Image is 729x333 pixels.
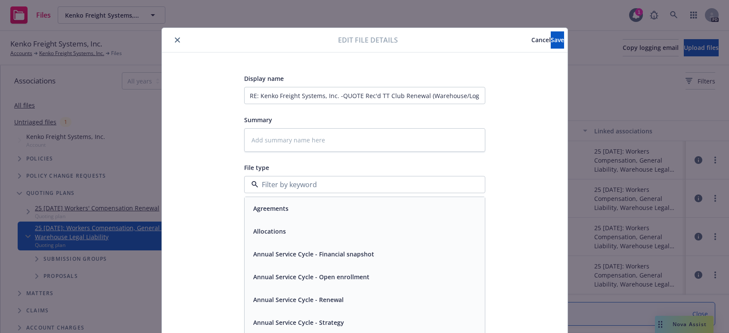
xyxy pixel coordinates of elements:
button: Annual Service Cycle - Open enrollment [253,272,369,281]
input: Filter by keyword [258,179,468,190]
button: Agreements [253,204,288,213]
span: Edit file details [338,35,398,45]
span: Display name [244,74,284,83]
span: Cancel [531,36,551,44]
span: Summary [244,116,272,124]
button: Annual Service Cycle - Strategy [253,318,344,327]
button: Annual Service Cycle - Renewal [253,295,344,304]
span: Save [551,36,564,44]
input: Add display name here [244,87,485,104]
button: Annual Service Cycle - Financial snapshot [253,250,374,259]
button: Cancel [531,31,551,49]
button: close [172,35,183,45]
button: Save [551,31,564,49]
button: Allocations [253,227,286,236]
span: File type [244,163,269,172]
